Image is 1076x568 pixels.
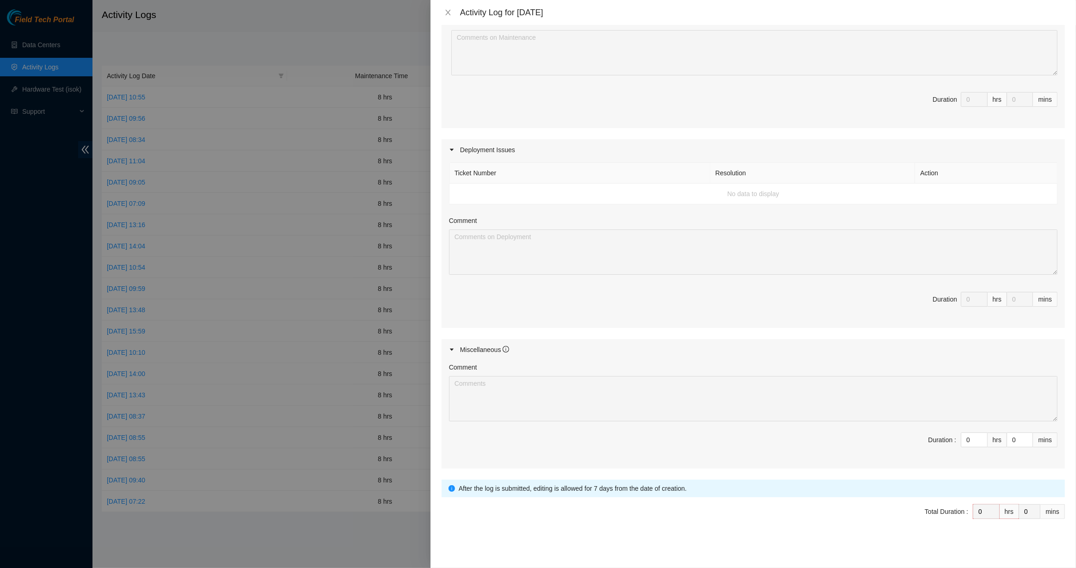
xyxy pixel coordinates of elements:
[988,292,1007,307] div: hrs
[449,184,1058,204] td: No data to display
[449,147,455,153] span: caret-right
[451,30,1058,75] textarea: Comment
[503,346,509,352] span: info-circle
[449,163,710,184] th: Ticket Number
[449,216,477,226] label: Comment
[460,345,510,355] div: Miscellaneous
[1033,92,1058,107] div: mins
[449,229,1058,275] textarea: Comment
[442,339,1065,360] div: Miscellaneous info-circle
[933,294,957,304] div: Duration
[1033,292,1058,307] div: mins
[442,8,455,17] button: Close
[449,362,477,372] label: Comment
[915,163,1058,184] th: Action
[449,376,1058,421] textarea: Comment
[449,347,455,352] span: caret-right
[459,483,1058,494] div: After the log is submitted, editing is allowed for 7 days from the date of creation.
[928,435,956,445] div: Duration :
[449,485,455,492] span: info-circle
[710,163,915,184] th: Resolution
[444,9,452,16] span: close
[988,92,1007,107] div: hrs
[460,7,1065,18] div: Activity Log for [DATE]
[988,432,1007,447] div: hrs
[925,506,968,517] div: Total Duration :
[1000,504,1019,519] div: hrs
[933,94,957,105] div: Duration
[442,139,1065,161] div: Deployment Issues
[1033,432,1058,447] div: mins
[1040,504,1065,519] div: mins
